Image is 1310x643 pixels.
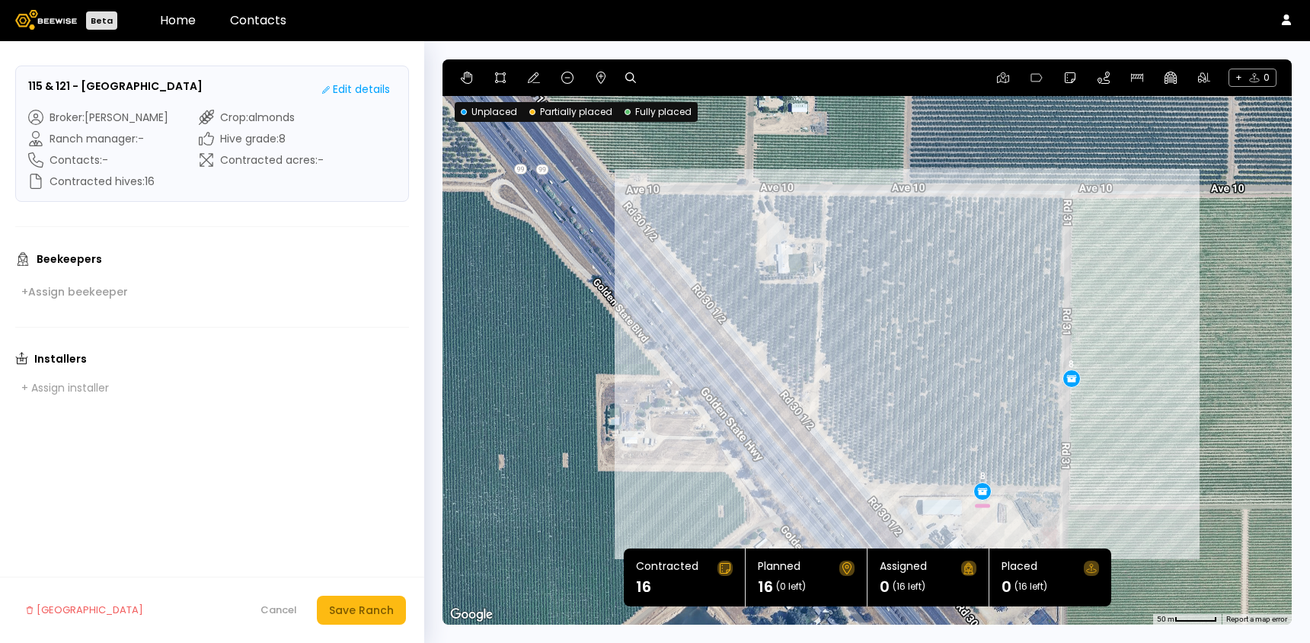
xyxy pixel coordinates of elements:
[329,602,394,619] div: Save Ranch
[15,281,134,302] button: +Assign beekeeper
[316,78,396,101] button: Edit details
[979,471,985,481] div: 8
[322,82,390,98] div: Edit details
[28,152,168,168] div: Contacts : -
[15,10,77,30] img: Beewise logo
[446,605,497,625] img: Google
[880,579,890,594] h1: 0
[21,381,109,395] div: + Assign installer
[37,254,102,264] h3: Beekeepers
[15,377,115,398] button: + Assign installer
[260,603,297,618] div: Cancel
[776,582,806,591] span: (0 left)
[317,596,406,625] button: Save Ranch
[1226,615,1287,623] a: Report a map error
[446,605,497,625] a: Open this area in Google Maps (opens a new window)
[230,11,286,29] a: Contacts
[636,561,698,576] div: Contracted
[18,596,151,625] button: [GEOGRAPHIC_DATA]
[758,561,800,576] div: Planned
[160,11,196,29] a: Home
[529,105,612,119] div: Partially placed
[1002,561,1037,576] div: Placed
[461,105,517,119] div: Unplaced
[21,285,128,299] div: + Assign beekeeper
[1069,359,1074,369] div: 8
[636,579,651,594] h1: 16
[34,353,87,364] h3: Installers
[1157,615,1174,623] span: 50 m
[758,579,773,594] h1: 16
[28,110,168,125] div: Broker : [PERSON_NAME]
[880,561,927,576] div: Assigned
[28,78,203,94] h3: 115 & 121 - [GEOGRAPHIC_DATA]
[199,131,324,146] div: Hive grade : 8
[28,131,168,146] div: Ranch manager : -
[1014,582,1047,591] span: (16 left)
[253,598,305,622] button: Cancel
[26,603,143,618] div: [GEOGRAPHIC_DATA]
[28,174,168,189] div: Contracted hives : 16
[1002,579,1011,594] h1: 0
[893,582,925,591] span: (16 left)
[199,152,324,168] div: Contracted acres : -
[1229,69,1276,87] span: + 0
[1152,614,1222,625] button: Map Scale: 50 m per 52 pixels
[199,110,324,125] div: Crop : almonds
[625,105,692,119] div: Fully placed
[86,11,117,30] div: Beta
